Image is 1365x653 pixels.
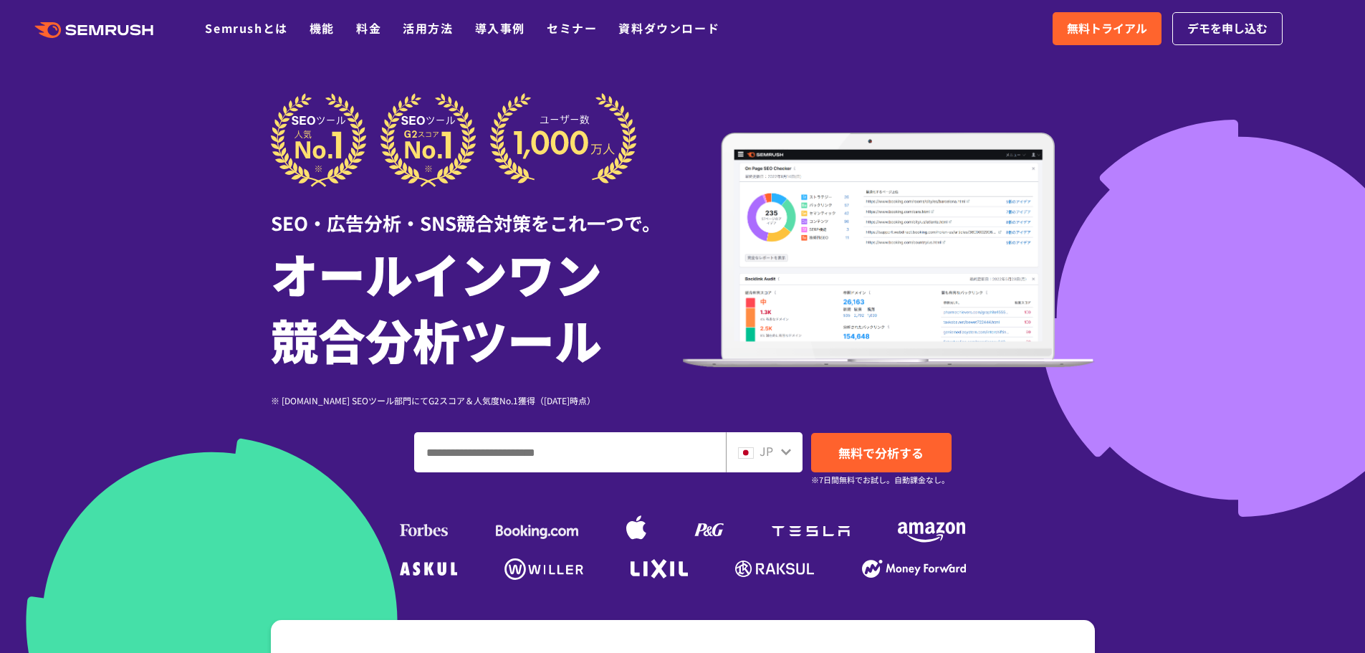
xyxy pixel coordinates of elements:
a: 導入事例 [475,19,525,37]
input: ドメイン、キーワードまたはURLを入力してください [415,433,725,472]
a: 無料トライアル [1053,12,1162,45]
span: 無料で分析する [838,444,924,462]
a: Semrushとは [205,19,287,37]
a: デモを申し込む [1172,12,1283,45]
h1: オールインワン 競合分析ツール [271,240,683,372]
div: SEO・広告分析・SNS競合対策をこれ一つで。 [271,187,683,237]
span: デモを申し込む [1187,19,1268,38]
a: 無料で分析する [811,433,952,472]
a: 活用方法 [403,19,453,37]
a: 機能 [310,19,335,37]
a: セミナー [547,19,597,37]
a: 資料ダウンロード [618,19,719,37]
span: JP [760,442,773,459]
a: 料金 [356,19,381,37]
span: 無料トライアル [1067,19,1147,38]
div: ※ [DOMAIN_NAME] SEOツール部門にてG2スコア＆人気度No.1獲得（[DATE]時点） [271,394,683,407]
small: ※7日間無料でお試し。自動課金なし。 [811,473,949,487]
